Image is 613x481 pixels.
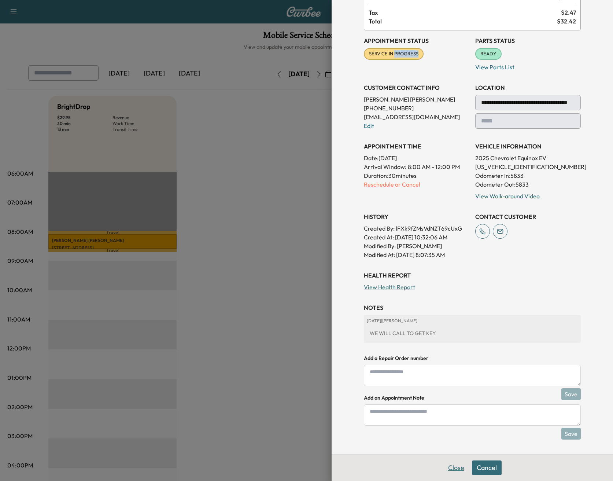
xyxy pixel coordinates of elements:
[364,224,469,233] p: Created By : lFXk9fZMsVdNZT69cUxG
[475,36,581,45] h3: Parts Status
[364,212,469,221] h3: History
[561,8,576,17] span: $ 2.47
[367,318,578,324] p: [DATE] | [PERSON_NAME]
[369,8,561,17] span: Tax
[364,271,581,280] h3: Health Report
[364,122,374,129] a: Edit
[475,180,581,189] p: Odometer Out: 5833
[367,327,578,340] div: WE WILL CALL TO GET KEY
[364,95,469,104] p: [PERSON_NAME] [PERSON_NAME]
[443,460,469,475] button: Close
[364,154,469,162] p: Date: [DATE]
[476,50,501,58] span: READY
[475,154,581,162] p: 2025 Chevrolet Equinox EV
[364,283,415,291] a: View Health Report
[364,303,581,312] h3: NOTES
[365,50,423,58] span: SERVICE IN PROGRESS
[475,83,581,92] h3: LOCATION
[408,162,460,171] span: 8:00 AM - 12:00 PM
[364,113,469,121] p: [EMAIL_ADDRESS][DOMAIN_NAME]
[364,36,469,45] h3: Appointment Status
[364,242,469,250] p: Modified By : [PERSON_NAME]
[364,355,581,362] h4: Add a Repair Order number
[364,104,469,113] p: [PHONE_NUMBER]
[475,171,581,180] p: Odometer In: 5833
[364,171,469,180] p: Duration: 30 minutes
[364,162,469,171] p: Arrival Window:
[557,17,576,26] span: $ 32.42
[364,83,469,92] h3: CUSTOMER CONTACT INFO
[364,142,469,151] h3: APPOINTMENT TIME
[475,60,581,71] p: View Parts List
[475,212,581,221] h3: CONTACT CUSTOMER
[364,394,581,401] h4: Add an Appointment Note
[369,17,557,26] span: Total
[364,250,469,259] p: Modified At : [DATE] 8:07:35 AM
[475,192,540,200] a: View Walk-around Video
[475,142,581,151] h3: VEHICLE INFORMATION
[364,180,469,189] p: Reschedule or Cancel
[472,460,502,475] button: Cancel
[475,162,581,171] p: [US_VEHICLE_IDENTIFICATION_NUMBER]
[364,233,469,242] p: Created At : [DATE] 10:32:06 AM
